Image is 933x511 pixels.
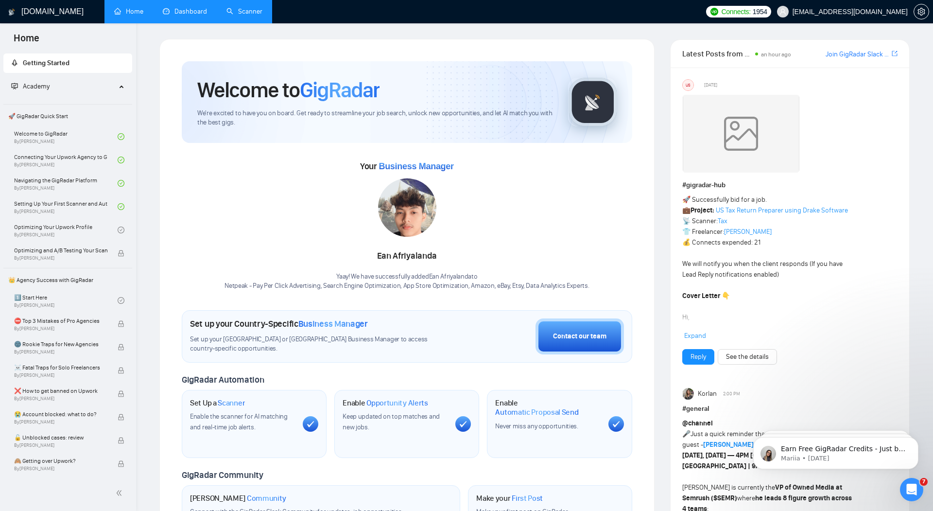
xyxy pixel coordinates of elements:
h1: Enable [343,398,428,408]
span: ❌ How to get banned on Upwork [14,386,107,396]
span: lock [118,320,124,327]
span: rocket [11,59,18,66]
span: [DATE] [704,81,717,89]
span: By [PERSON_NAME] [14,442,107,448]
span: check-circle [118,157,124,163]
span: By [PERSON_NAME] [14,326,107,332]
strong: Cover Letter 👇 [682,292,730,300]
span: 🔓 Unblocked cases: review [14,433,107,442]
iframe: Intercom notifications message [739,417,933,485]
button: Reply [682,349,714,365]
h1: Set Up a [190,398,245,408]
span: Optimizing and A/B Testing Your Scanner for Better Results [14,246,107,255]
h1: # gigradar-hub [682,180,898,191]
span: Latest Posts from the GigRadar Community [682,48,753,60]
img: 1699271954658-IMG-20231101-WA0028.jpg [378,178,436,237]
span: check-circle [118,227,124,233]
a: searchScanner [226,7,262,16]
span: GigRadar [300,77,380,103]
div: Ean Afriyalanda [225,248,589,264]
a: Connecting Your Upwork Agency to GigRadarBy[PERSON_NAME] [14,149,118,171]
a: dashboardDashboard [163,7,207,16]
span: lock [118,414,124,421]
span: By [PERSON_NAME] [14,396,107,402]
a: See the details [726,352,769,362]
strong: Project: [691,206,714,214]
span: lock [118,437,124,444]
span: By [PERSON_NAME] [14,466,107,472]
span: lock [118,250,124,257]
h1: Enable [495,398,600,417]
span: 😭 Account blocked: what to do? [14,409,107,419]
span: Business Manager [379,161,453,171]
span: First Post [512,493,543,503]
span: By [PERSON_NAME] [14,255,107,261]
span: Academy [23,82,50,90]
button: Contact our team [536,318,624,354]
div: US [683,80,693,90]
span: lock [118,367,124,374]
span: check-circle [118,133,124,140]
h1: Set up your Country-Specific [190,318,368,329]
span: Connects: [721,6,750,17]
span: lock [118,460,124,467]
a: 1️⃣ Start HereBy[PERSON_NAME] [14,290,118,311]
a: setting [914,8,929,16]
button: See the details [718,349,777,365]
a: Welcome to GigRadarBy[PERSON_NAME] [14,126,118,147]
span: We're excited to have you on board. Get ready to streamline your job search, unlock new opportuni... [197,109,553,127]
img: gigradar-logo.png [569,78,617,126]
span: Opportunity Alerts [366,398,428,408]
span: ⛔ Top 3 Mistakes of Pro Agencies [14,316,107,326]
div: Contact our team [553,331,606,342]
span: Automatic Proposal Send [495,407,578,417]
a: Navigating the GigRadar PlatformBy[PERSON_NAME] [14,173,118,194]
span: By [PERSON_NAME] [14,419,107,425]
h1: Make your [476,493,543,503]
h1: Welcome to [197,77,380,103]
a: [PERSON_NAME] [724,228,772,236]
span: Korlan [698,388,717,399]
span: Your [360,161,454,172]
span: GigRadar Automation [182,374,264,385]
span: 7 [920,478,928,486]
span: check-circle [118,180,124,187]
span: fund-projection-screen [11,83,18,89]
span: Expand [684,332,706,340]
span: Never miss any opportunities. [495,422,578,430]
span: Scanner [218,398,245,408]
span: 🙈 Getting over Upwork? [14,456,107,466]
span: lock [118,390,124,397]
iframe: Intercom live chat [900,478,923,501]
span: double-left [116,488,125,498]
div: Yaay! We have successfully added Ean Afriyalanda to [225,272,589,291]
img: weqQh+iSagEgQAAAABJRU5ErkJggg== [683,95,799,173]
span: 🚀 GigRadar Quick Start [4,106,131,126]
span: @channel [682,419,713,427]
a: US Tax Return Preparer using Drake Software [716,206,848,214]
span: an hour ago [761,51,791,58]
span: Getting Started [23,59,69,67]
img: logo [8,4,15,20]
img: Korlan [683,388,694,400]
span: lock [118,344,124,351]
span: 🎤 [682,430,691,438]
a: Join GigRadar Slack Community [826,49,890,60]
span: Academy [11,82,50,90]
p: Netpeak - Pay Per Click Advertising, Search Engine Optimization, App Store Optimization, Amazon, ... [225,282,589,291]
span: Keep updated on top matches and new jobs. [343,412,440,431]
span: By [PERSON_NAME] [14,349,107,355]
h1: # general [682,404,898,414]
span: check-circle [118,203,124,210]
a: [PERSON_NAME] [703,441,754,449]
a: Setting Up Your First Scanner and Auto-BidderBy[PERSON_NAME] [14,196,118,217]
button: setting [914,4,929,19]
a: Tax [718,217,727,225]
span: Enable the scanner for AI matching and real-time job alerts. [190,412,288,431]
span: By [PERSON_NAME] [14,372,107,378]
span: 👑 Agency Success with GigRadar [4,270,131,290]
span: GigRadar Community [182,470,263,480]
